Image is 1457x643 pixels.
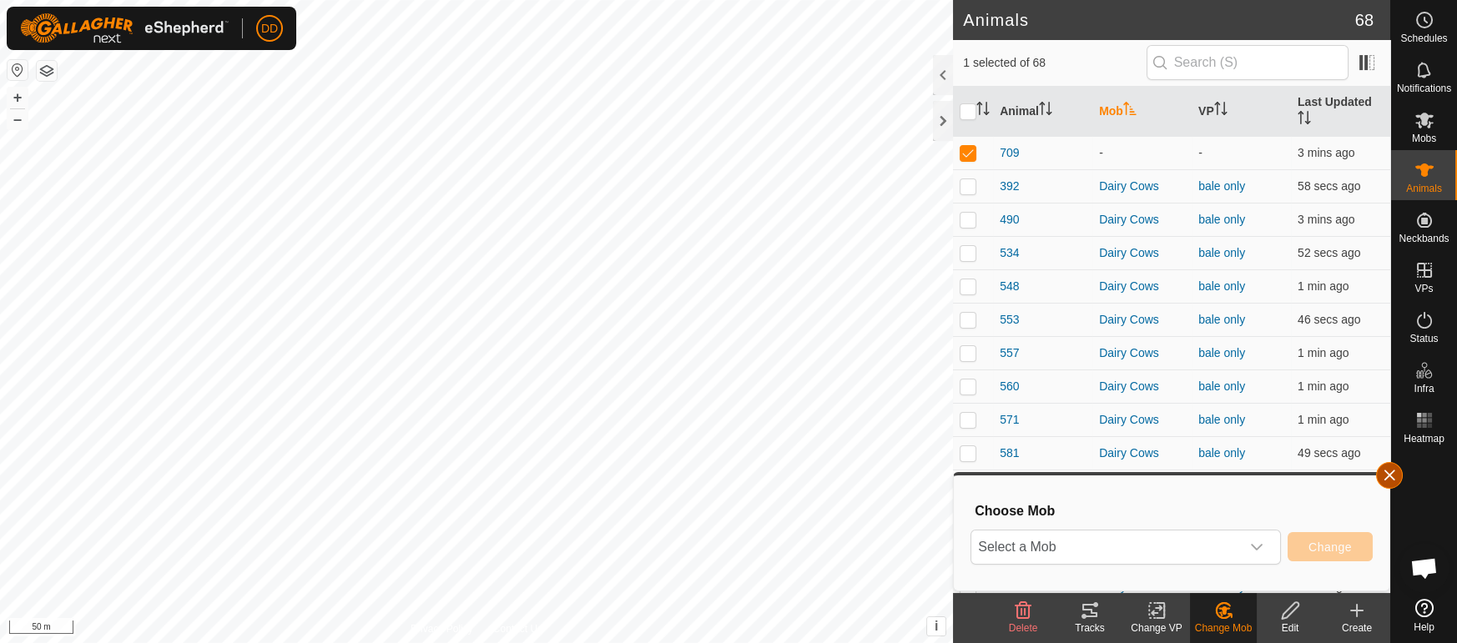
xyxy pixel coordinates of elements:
[1198,313,1245,326] a: bale only
[1198,246,1245,259] a: bale only
[1198,379,1245,393] a: bale only
[1198,213,1245,226] a: bale only
[1298,213,1354,226] span: 14 Sept 2025, 10:01 am
[1412,133,1436,143] span: Mobs
[1000,411,1019,429] span: 571
[1099,211,1185,229] div: Dairy Cows
[1000,244,1019,262] span: 534
[1308,540,1352,554] span: Change
[1298,379,1349,393] span: 14 Sept 2025, 10:03 am
[1192,87,1291,137] th: VP
[1198,446,1245,460] a: bale only
[1288,532,1373,561] button: Change
[1099,178,1185,195] div: Dairy Cows
[1323,620,1390,635] div: Create
[37,61,57,81] button: Map Layers
[1298,580,1349,593] span: 14 Sept 2025, 10:03 am
[1198,279,1245,293] a: bale only
[1406,183,1442,193] span: Animals
[1099,344,1185,362] div: Dairy Cows
[261,20,278,38] span: DD
[1198,146,1202,159] app-display-virtual-paddock-transition: -
[1298,346,1349,359] span: 14 Sept 2025, 10:03 am
[8,109,28,129] button: –
[411,621,473,636] a: Privacy Policy
[1000,211,1019,229] span: 490
[1099,244,1185,262] div: Dairy Cows
[1414,284,1433,294] span: VPs
[1291,87,1390,137] th: Last Updated
[20,13,229,43] img: Gallagher Logo
[1123,104,1137,118] p-sorticon: Activate to sort
[1399,234,1449,244] span: Neckbands
[493,621,542,636] a: Contact Us
[1298,179,1361,193] span: 14 Sept 2025, 10:03 am
[975,503,1373,519] h3: Choose Mob
[1056,620,1123,635] div: Tracks
[1000,445,1019,462] span: 581
[935,619,938,633] span: i
[8,88,28,108] button: +
[1099,411,1185,429] div: Dairy Cows
[1298,313,1361,326] span: 14 Sept 2025, 10:04 am
[1099,378,1185,395] div: Dairy Cows
[8,60,28,80] button: Reset Map
[976,104,990,118] p-sorticon: Activate to sort
[1000,144,1019,162] span: 709
[927,617,945,635] button: i
[1092,87,1192,137] th: Mob
[1000,178,1019,195] span: 392
[1147,45,1349,80] input: Search (S)
[1414,622,1434,632] span: Help
[1000,378,1019,395] span: 560
[1240,530,1273,564] div: dropdown trigger
[1099,311,1185,329] div: Dairy Cows
[1391,592,1457,639] a: Help
[1000,278,1019,295] span: 548
[1039,104,1052,118] p-sorticon: Activate to sort
[1190,620,1257,635] div: Change Mob
[1399,543,1449,593] div: Open chat
[1198,346,1245,359] a: bale only
[1298,413,1349,426] span: 14 Sept 2025, 10:03 am
[1298,279,1349,293] span: 14 Sept 2025, 10:03 am
[1400,33,1447,43] span: Schedules
[1404,434,1444,444] span: Heatmap
[1397,83,1451,93] span: Notifications
[1000,311,1019,329] span: 553
[1355,8,1374,33] span: 68
[1414,384,1434,394] span: Infra
[1298,246,1361,259] span: 14 Sept 2025, 10:03 am
[993,87,1092,137] th: Animal
[963,54,1146,72] span: 1 selected of 68
[1198,580,1245,593] a: bale only
[1198,413,1245,426] a: bale only
[971,530,1240,564] span: Select a Mob
[1099,278,1185,295] div: Dairy Cows
[1298,146,1354,159] span: 14 Sept 2025, 10:01 am
[1298,446,1361,460] span: 14 Sept 2025, 10:04 am
[1214,104,1228,118] p-sorticon: Activate to sort
[1409,334,1438,344] span: Status
[1000,344,1019,362] span: 557
[1009,622,1038,634] span: Delete
[1099,144,1185,162] div: -
[963,10,1355,30] h2: Animals
[1298,113,1311,127] p-sorticon: Activate to sort
[1099,445,1185,462] div: Dairy Cows
[1198,179,1245,193] a: bale only
[1123,620,1190,635] div: Change VP
[1257,620,1323,635] div: Edit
